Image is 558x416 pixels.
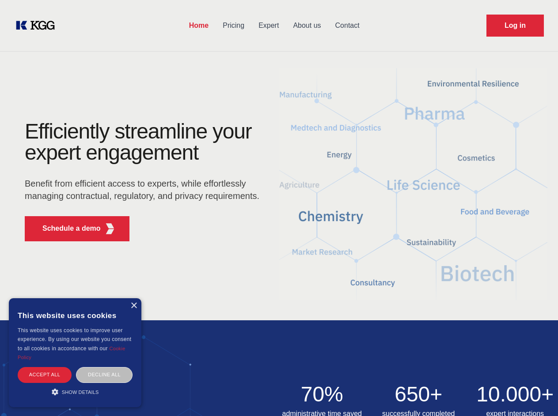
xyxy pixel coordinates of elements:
a: About us [286,14,328,37]
a: Request Demo [486,15,544,37]
h2: 650+ [376,384,462,405]
a: Contact [328,14,367,37]
a: Cookie Policy [18,346,125,360]
div: Accept all [18,367,72,382]
a: Home [182,14,216,37]
div: Show details [18,387,133,396]
div: This website uses cookies [18,305,133,326]
img: KGG Fifth Element RED [105,223,116,234]
p: Schedule a demo [42,223,101,234]
iframe: Chat Widget [514,374,558,416]
h1: Efficiently streamline your expert engagement [25,121,265,163]
p: Benefit from efficient access to experts, while effortlessly managing contractual, regulatory, an... [25,177,265,202]
a: Expert [251,14,286,37]
a: Pricing [216,14,251,37]
a: KOL Knowledge Platform: Talk to Key External Experts (KEE) [14,19,62,33]
img: KGG Fifth Element RED [279,57,548,311]
div: Decline all [76,367,133,382]
h2: 70% [279,384,365,405]
span: This website uses cookies to improve user experience. By using our website you consent to all coo... [18,327,131,352]
button: Schedule a demoKGG Fifth Element RED [25,216,129,241]
span: Show details [62,390,99,395]
div: Close [130,303,137,309]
